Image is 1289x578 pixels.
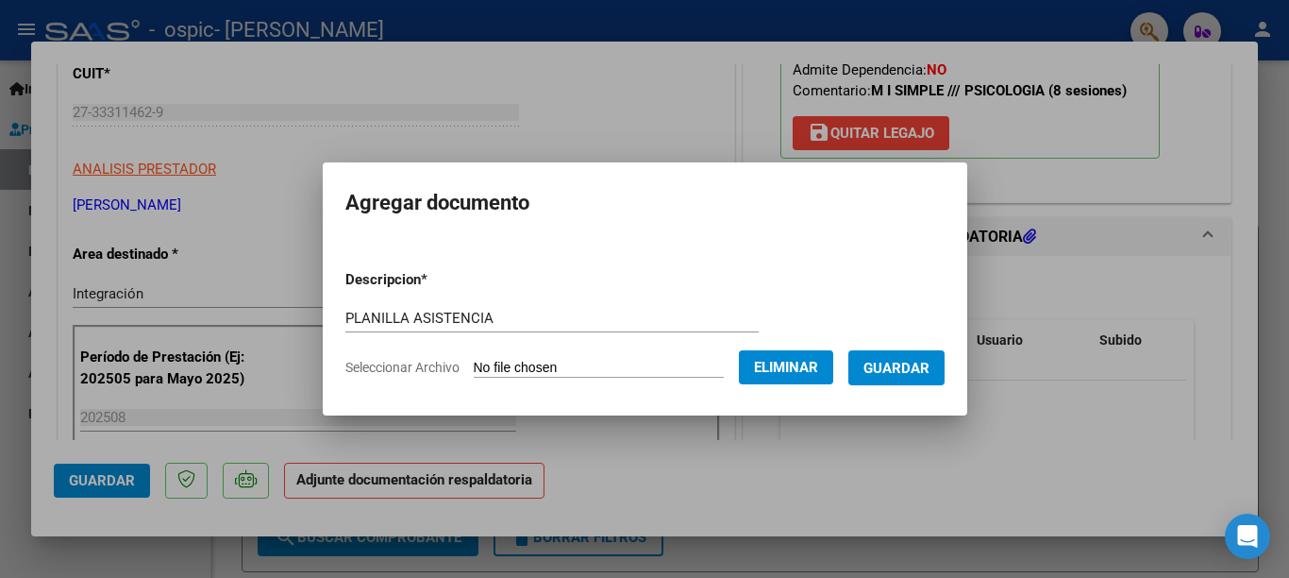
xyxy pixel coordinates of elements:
span: Eliminar [754,359,818,376]
h2: Agregar documento [345,185,945,221]
button: Guardar [848,350,945,385]
div: Open Intercom Messenger [1225,514,1270,559]
span: Seleccionar Archivo [345,360,460,375]
button: Eliminar [739,350,833,384]
span: Guardar [863,360,929,377]
p: Descripcion [345,269,526,291]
